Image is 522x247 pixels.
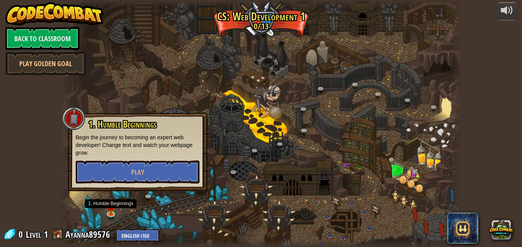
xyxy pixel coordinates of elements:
a: Back to Classroom [5,27,80,50]
button: Play [76,160,199,184]
span: Play [131,167,144,177]
span: Level [26,228,41,241]
img: CodeCombat - Learn how to code by playing a game [5,2,104,25]
button: Adjust volume [497,2,517,20]
a: Play Golden Goal [5,52,86,75]
span: 1. Humble Beginnings [88,118,156,131]
span: 0 [18,228,25,240]
a: Ayanna89576 [65,228,112,240]
img: level-banner-unstarted.png [106,198,115,215]
span: 1 [44,228,48,240]
p: Begin the journey to becoming an expert web developer! Change text and watch your webpage grow. [76,134,199,157]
